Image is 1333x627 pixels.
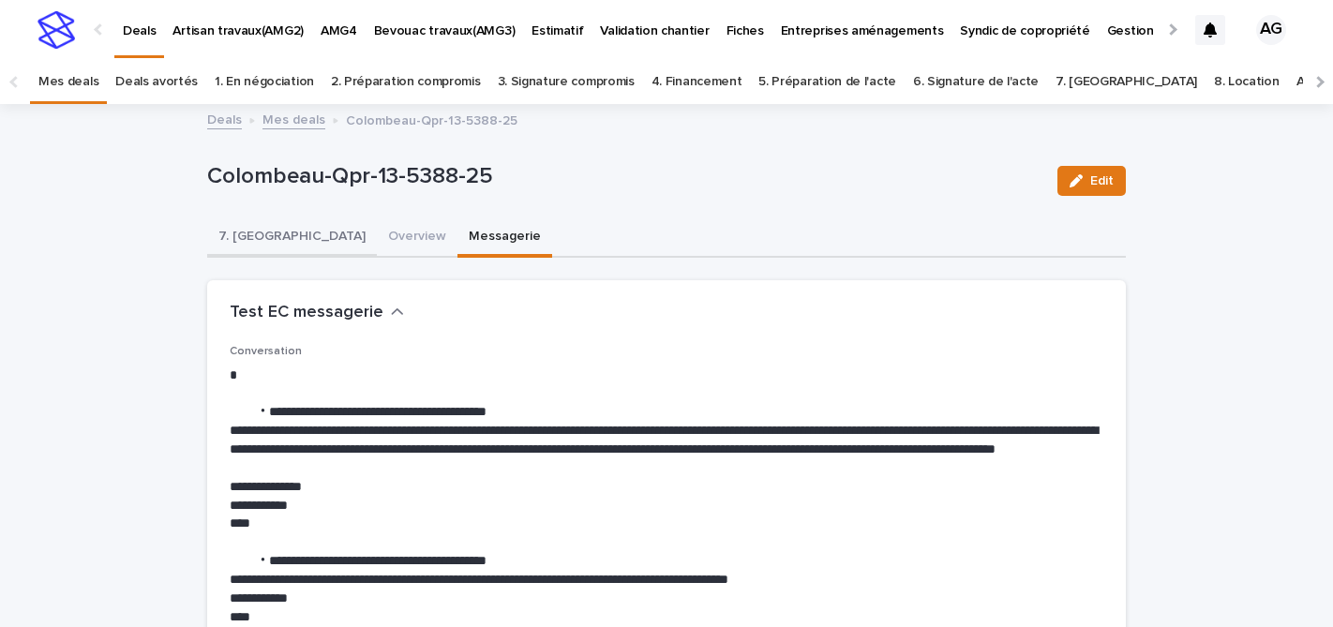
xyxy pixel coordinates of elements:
[230,346,302,357] span: Conversation
[207,108,242,129] a: Deals
[262,108,325,129] a: Mes deals
[346,109,517,129] p: Colombeau-Qpr-13-5388-25
[457,218,552,258] button: Messagerie
[1214,60,1280,104] a: 8. Location
[207,163,1042,190] p: Colombeau-Qpr-13-5388-25
[207,218,377,258] button: 7. [GEOGRAPHIC_DATA]
[1256,15,1286,45] div: AG
[913,60,1039,104] a: 6. Signature de l'acte
[230,303,404,323] button: Test EC messagerie
[215,60,314,104] a: 1. En négociation
[377,218,457,258] button: Overview
[652,60,742,104] a: 4. Financement
[1057,166,1126,196] button: Edit
[115,60,198,104] a: Deals avortés
[331,60,481,104] a: 2. Préparation compromis
[498,60,635,104] a: 3. Signature compromis
[1056,60,1197,104] a: 7. [GEOGRAPHIC_DATA]
[758,60,896,104] a: 5. Préparation de l'acte
[1090,174,1114,187] span: Edit
[37,11,75,49] img: stacker-logo-s-only.png
[230,303,383,323] h2: Test EC messagerie
[38,60,98,104] a: Mes deals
